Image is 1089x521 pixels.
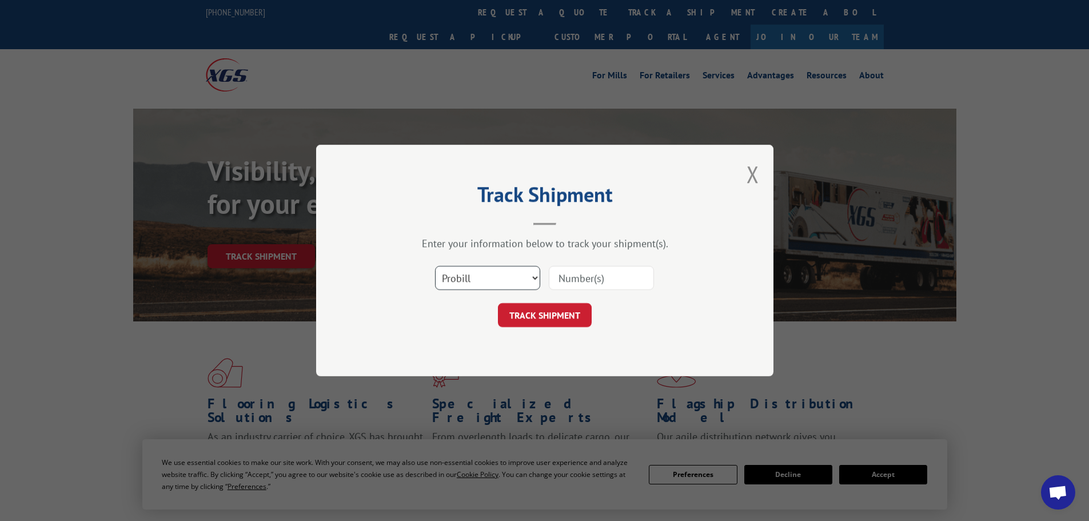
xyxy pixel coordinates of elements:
[373,237,716,250] div: Enter your information below to track your shipment(s).
[549,266,654,290] input: Number(s)
[373,186,716,208] h2: Track Shipment
[747,159,759,189] button: Close modal
[1041,475,1075,510] div: Open chat
[498,303,592,327] button: TRACK SHIPMENT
